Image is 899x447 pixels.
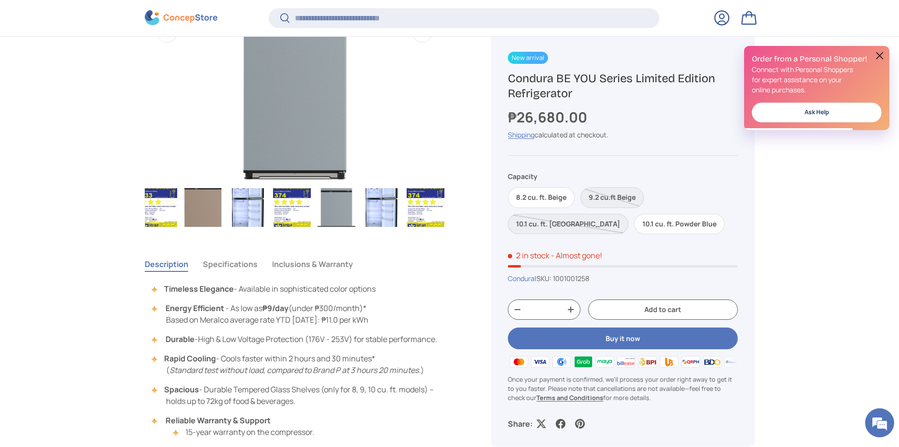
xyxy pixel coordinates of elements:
button: Specifications [203,253,258,275]
span: - Available in sophisticated color options [164,283,376,294]
li: 15-year warranty on the compressor. [176,426,424,438]
img: metrobank [723,355,744,369]
img: Condura BE YOU Series Limited Edition Refrigerator [229,188,266,227]
a: Condura [508,274,534,283]
img: grabpay [572,355,594,369]
span: SKU: [536,274,551,283]
span: New arrival [508,52,548,64]
legend: Capacity [508,172,537,182]
img: Condura BE YOU Series Limited Edition Refrigerator [184,188,222,227]
div: calculated at checkout. [508,130,737,140]
img: Condura BE YOU Series Limited Edition Refrigerator [407,188,444,227]
li: - As low as (under ₱300/month)* Based on Meralco average rate YTD [DATE]: ₱11.0 per kWh [154,302,445,326]
a: Ask Help [752,103,882,122]
strong: Reliable Warranty & Support [166,415,271,426]
label: Sold out [508,214,628,235]
img: bdo [701,355,723,369]
img: ConcepStore [145,11,217,26]
p: Once your payment is confirmed, we'll process your order right away to get it to you faster. Plea... [508,375,737,403]
button: Inclusions & Warranty [272,253,353,275]
span: - Cools faster within 2 hours and 30 minutes* ( ) [164,353,424,375]
button: Add to cart [588,299,737,320]
li: - High & Low Voltage Protection (176V - 253V) for stable performance. [154,333,445,345]
img: Condura BE YOU Series Limited Edition Refrigerator [139,188,177,227]
em: Standard test without load, compared to Brand P at 3 hours 20 minutes. [169,365,421,375]
img: Condura BE YOU Series Limited Edition Refrigerator [273,188,311,227]
a: Terms and Conditions [536,394,603,402]
h1: Condura BE YOU Series Limited Edition Refrigerator [508,71,737,101]
button: Buy it now [508,328,737,350]
p: Share: [508,418,533,430]
span: | [534,274,589,283]
span: Durable [166,334,195,344]
img: billease [615,355,637,369]
span: 1001001258 [553,274,589,283]
strong: ₱26,680.00 [508,107,590,127]
span: Energy Efficient [166,303,224,313]
img: Condura BE YOU Series Limited Edition Refrigerator [362,188,400,227]
span: 2 in stock [508,251,549,261]
span: - Durable Tempered Glass Shelves (only for 8, 9, 10 cu. ft. models) – holds up to 72kg of food & ... [164,384,434,406]
img: ubp [658,355,680,369]
a: Shipping [508,131,534,140]
label: Sold out [580,187,644,208]
strong: ₱9/day [262,303,289,313]
p: - Almost gone! [551,251,602,261]
img: visa [530,355,551,369]
img: bpi [637,355,658,369]
img: Condura BE YOU Series Limited Edition Refrigerator [318,188,355,227]
img: gcash [551,355,572,369]
button: Description [145,253,188,275]
p: Connect with Personal Shoppers for expert assistance on your online purchases. [752,64,882,95]
h2: Order from a Personal Shopper! [752,54,882,64]
strong: Rapid Cooling [164,353,216,364]
strong: Spacious [164,384,199,395]
img: maya [594,355,615,369]
img: qrph [680,355,701,369]
img: master [508,355,529,369]
strong: Timeless Elegance [164,283,234,294]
